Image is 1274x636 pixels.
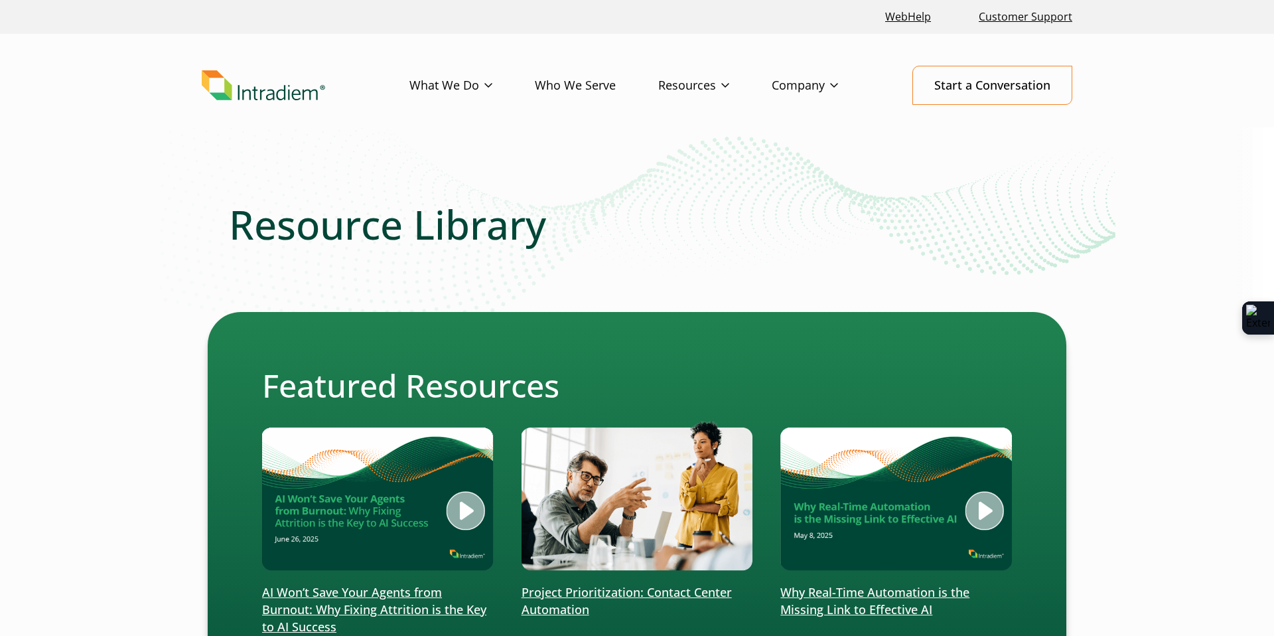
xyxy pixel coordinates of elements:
img: Intradiem [202,70,325,101]
p: AI Won’t Save Your Agents from Burnout: Why Fixing Attrition is the Key to AI Success [262,584,494,636]
a: AI Won’t Save Your Agents from Burnout: Why Fixing Attrition is the Key to AI Success [262,421,494,636]
a: Who We Serve [535,66,658,105]
a: Link to homepage of Intradiem [202,70,409,101]
a: What We Do [409,66,535,105]
a: Start a Conversation [912,66,1072,105]
p: Project Prioritization: Contact Center Automation [522,584,753,619]
h2: Featured Resources [262,366,1012,405]
p: Why Real-Time Automation is the Missing Link to Effective AI [780,584,1012,619]
a: Why Real-Time Automation is the Missing Link to Effective AI [780,421,1012,619]
a: Project Prioritization: Contact Center Automation [522,421,753,619]
a: Link opens in a new window [880,3,936,31]
a: Customer Support [973,3,1078,31]
a: Company [772,66,881,105]
img: Extension Icon [1246,305,1270,331]
h1: Resource Library [229,200,1045,248]
a: Resources [658,66,772,105]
